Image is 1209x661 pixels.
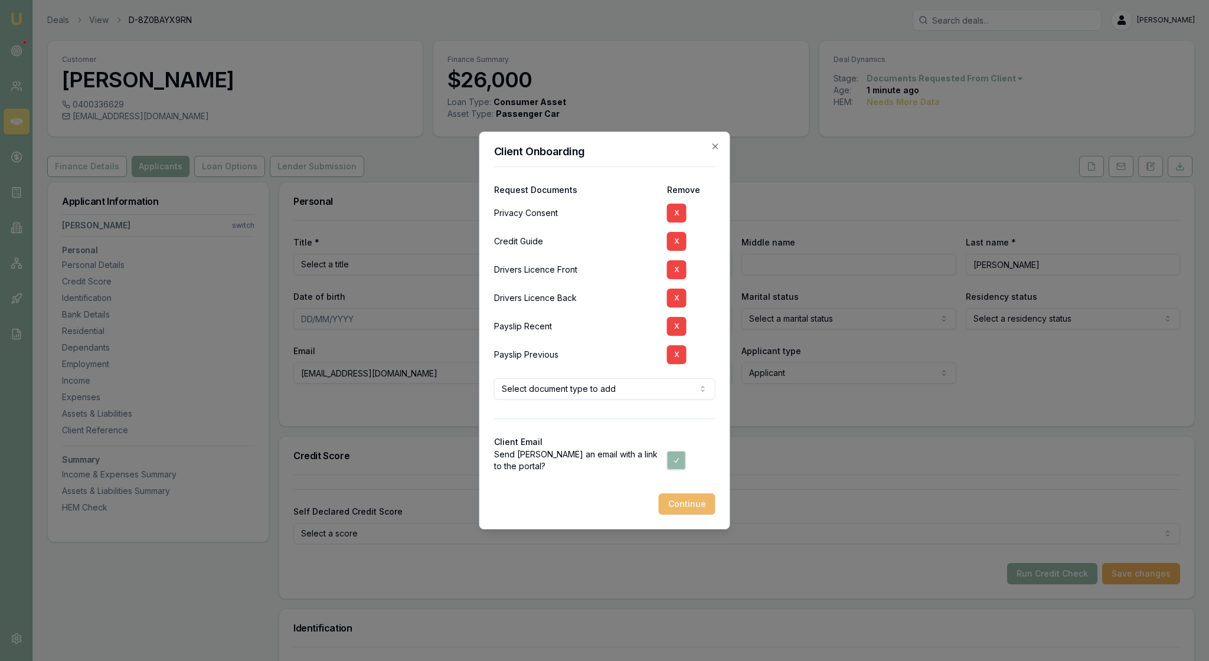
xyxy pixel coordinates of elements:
[494,199,658,227] div: Privacy Consent
[667,289,687,307] button: X
[494,227,658,256] div: Credit Guide
[494,256,658,284] div: Drivers Licence Front
[667,204,687,222] button: X
[494,449,658,472] label: Send [PERSON_NAME] an email with a link to the portal?
[667,345,687,364] button: X
[494,284,658,312] div: Drivers Licence Back
[667,232,687,251] button: X
[667,186,715,194] div: Remove
[494,312,658,341] div: Payslip Recent
[494,438,715,446] div: Client Email
[494,186,658,194] div: Request Documents
[667,260,687,279] button: X
[659,493,715,515] button: Continue
[494,341,658,369] div: Payslip Previous
[667,317,687,336] button: X
[494,146,715,157] h2: Client Onboarding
